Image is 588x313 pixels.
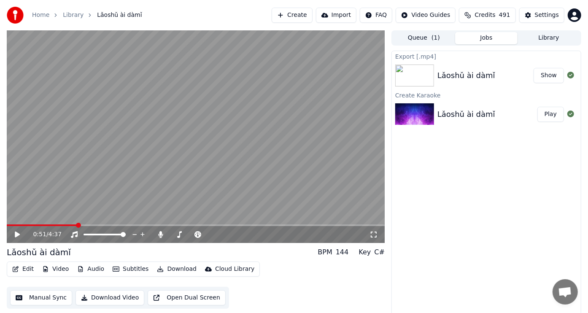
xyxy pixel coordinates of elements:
a: Open chat [553,279,578,305]
a: Home [32,11,49,19]
div: Key [359,247,371,257]
button: Credits491 [459,8,515,23]
div: C# [374,247,385,257]
span: 0:51 [33,230,46,239]
span: Lǎoshǔ ài dàmǐ [97,11,142,19]
span: ( 1 ) [432,34,440,42]
a: Library [63,11,84,19]
button: Audio [74,263,108,275]
button: Jobs [455,32,518,44]
button: Subtitles [109,263,152,275]
div: / [33,230,53,239]
button: Create [272,8,313,23]
div: Lǎoshǔ ài dàmǐ [437,70,495,81]
div: Create Karaoke [392,90,581,100]
img: youka [7,7,24,24]
nav: breadcrumb [32,11,142,19]
button: FAQ [360,8,392,23]
div: 144 [336,247,349,257]
button: Queue [393,32,455,44]
button: Download [154,263,200,275]
button: Open Dual Screen [148,290,226,305]
div: Cloud Library [215,265,254,273]
button: Video [39,263,72,275]
div: Export [.mp4] [392,51,581,61]
div: Lǎoshǔ ài dàmǐ [437,108,495,120]
div: Settings [535,11,559,19]
span: Credits [475,11,495,19]
button: Settings [519,8,564,23]
button: Show [534,68,564,83]
button: Play [537,107,564,122]
button: Import [316,8,356,23]
button: Video Guides [396,8,456,23]
button: Download Video [76,290,144,305]
button: Edit [9,263,37,275]
button: Library [518,32,580,44]
button: Manual Sync [10,290,72,305]
div: BPM [318,247,332,257]
span: 4:37 [49,230,62,239]
div: Lǎoshǔ ài dàmǐ [7,246,71,258]
span: 491 [499,11,510,19]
